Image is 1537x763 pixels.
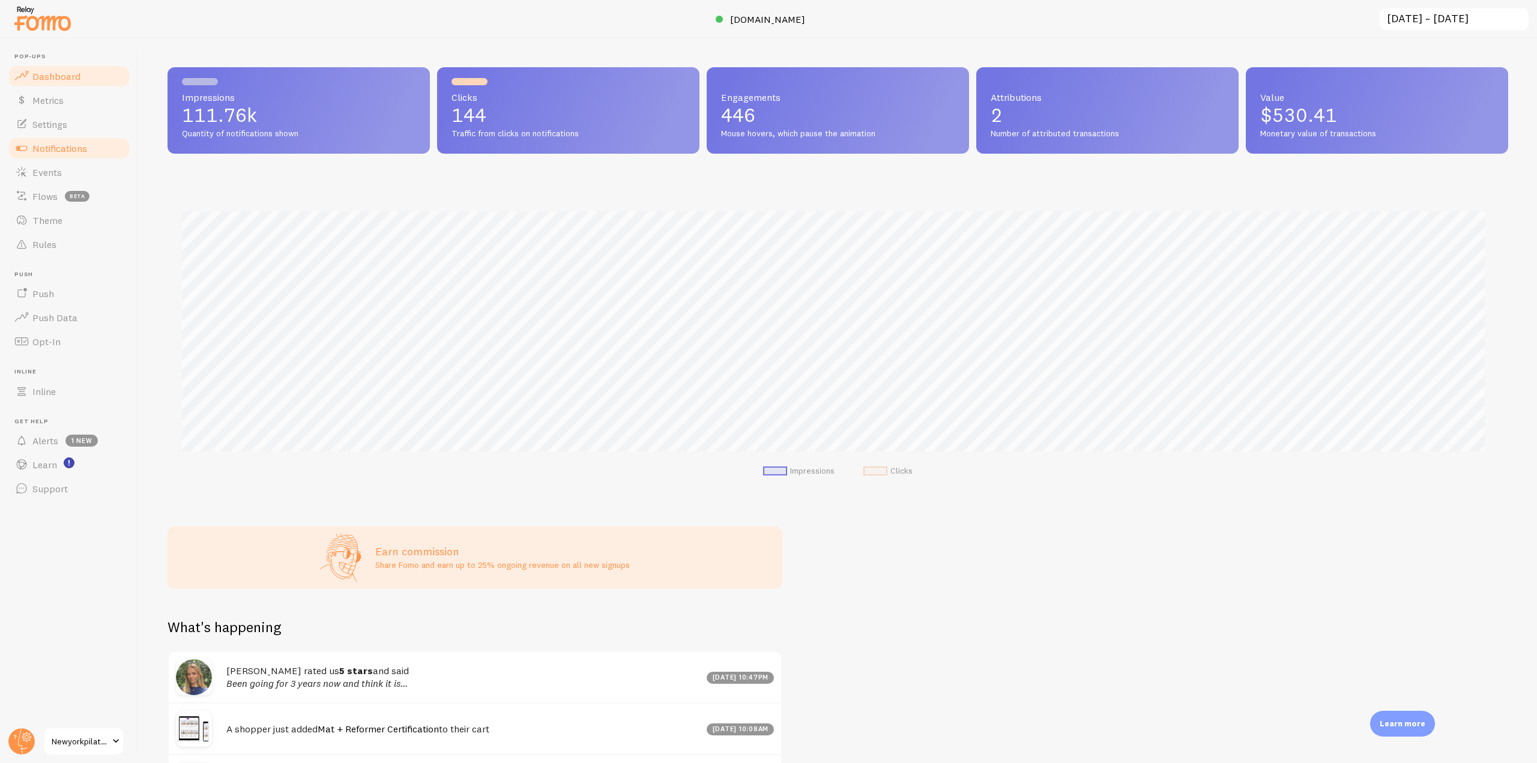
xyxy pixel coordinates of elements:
span: 1 new [65,435,98,447]
span: Opt-In [32,336,61,348]
span: Quantity of notifications shown [182,128,415,139]
span: Theme [32,214,62,226]
a: Flows beta [7,184,131,208]
span: Mouse hovers, which pause the animation [721,128,955,139]
div: [DATE] 10:08am [707,723,774,735]
a: Inline [7,379,131,403]
a: Push Data [7,306,131,330]
span: Attributions [991,92,1224,102]
a: Newyorkpilates [43,727,124,756]
span: Flows [32,190,58,202]
a: Support [7,477,131,501]
li: Clicks [863,466,913,477]
span: Engagements [721,92,955,102]
p: 144 [451,106,685,125]
h3: Earn commission [375,544,630,558]
span: Newyorkpilates [52,734,109,749]
span: Push [32,288,54,300]
span: Rules [32,238,56,250]
div: [DATE] 10:47pm [707,672,774,684]
span: Dashboard [32,70,80,82]
p: Share Fomo and earn up to 25% ongoing revenue on all new signups [375,559,630,571]
p: 446 [721,106,955,125]
a: Dashboard [7,64,131,88]
a: Settings [7,112,131,136]
a: Learn [7,453,131,477]
div: Learn more [1370,711,1435,737]
a: Metrics [7,88,131,112]
span: Settings [32,118,67,130]
span: Metrics [32,94,64,106]
span: Inline [14,368,131,376]
span: Support [32,483,68,495]
p: Learn more [1380,718,1425,729]
a: Alerts 1 new [7,429,131,453]
span: Clicks [451,92,685,102]
h2: What's happening [168,618,281,636]
span: Number of attributed transactions [991,128,1224,139]
span: Impressions [182,92,415,102]
span: Events [32,166,62,178]
span: Push [14,271,131,279]
span: Push Data [32,312,77,324]
span: $530.41 [1260,103,1337,127]
span: Inline [32,385,56,397]
span: Pop-ups [14,53,131,61]
img: fomo-relay-logo-orange.svg [13,3,73,34]
a: Push [7,282,131,306]
span: beta [65,191,89,202]
span: Get Help [14,418,131,426]
span: Learn [32,459,57,471]
p: 111.76k [182,106,415,125]
a: Rules [7,232,131,256]
h4: A shopper just added to their cart [226,723,699,735]
span: Monetary value of transactions [1260,128,1494,139]
p: 2 [991,106,1224,125]
span: Traffic from clicks on notifications [451,128,685,139]
a: Events [7,160,131,184]
strong: 5 stars [339,665,373,677]
span: Alerts [32,435,58,447]
h4: [PERSON_NAME] rated us and said [226,665,699,689]
li: Impressions [763,466,835,477]
a: Notifications [7,136,131,160]
em: Been going for 3 years now and think it is... [226,677,408,689]
a: Opt-In [7,330,131,354]
span: Value [1260,92,1494,102]
svg: <p>Watch New Feature Tutorials!</p> [64,457,74,468]
a: Mat + Reformer Certification [318,723,439,735]
a: Theme [7,208,131,232]
span: Notifications [32,142,87,154]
